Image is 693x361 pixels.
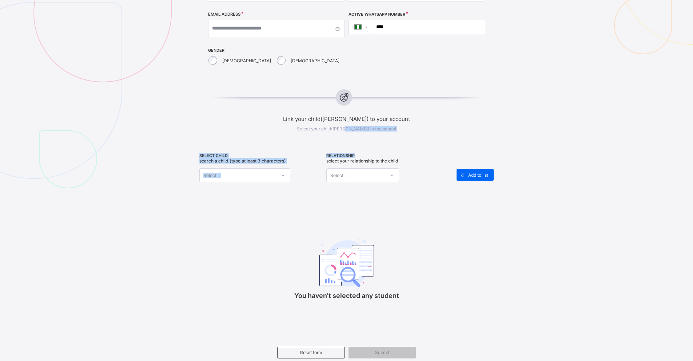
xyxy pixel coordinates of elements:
[354,350,411,355] span: Submit
[203,168,220,182] div: Select...
[326,158,398,164] span: Select your relationship to the child
[208,12,240,17] label: EMAIL ADDRESS
[274,219,419,310] div: You haven't selected any student
[297,126,396,132] span: Select your child([PERSON_NAME]) in the school
[208,48,345,53] span: GENDER
[326,153,450,158] span: RELATIONSHIP
[468,172,488,178] span: Add to list
[173,115,520,122] span: Link your child([PERSON_NAME]) to your account
[349,12,405,17] label: Active WhatsApp Number
[291,58,339,63] label: [DEMOGRAPHIC_DATA]
[199,153,323,158] span: SELECT CHILD
[274,292,419,299] p: You haven't selected any student
[330,168,347,182] div: Select...
[319,239,374,287] img: classEmptyState.7d4ec5dc6d57f4e1adfd249b62c1c528.svg
[199,158,286,164] span: Search a child (type at least 3 characters)
[283,350,339,355] span: Reset form
[222,58,271,63] label: [DEMOGRAPHIC_DATA]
